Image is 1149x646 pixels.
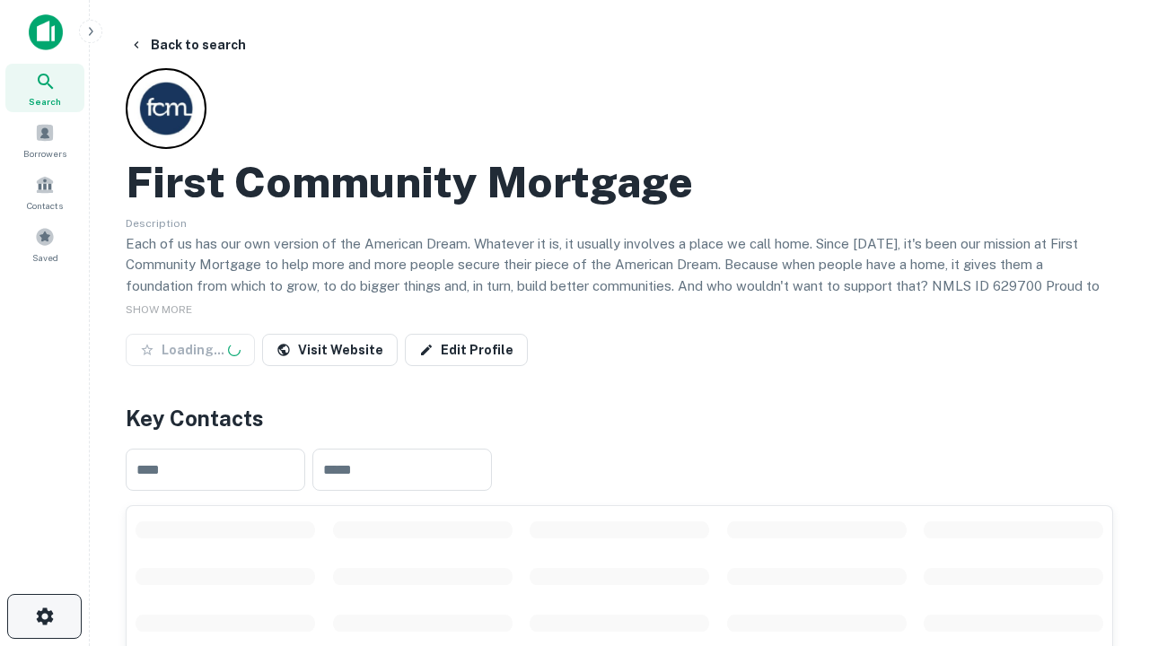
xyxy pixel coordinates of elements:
span: Description [126,217,187,230]
img: capitalize-icon.png [29,14,63,50]
span: Saved [32,250,58,265]
span: Borrowers [23,146,66,161]
button: Back to search [122,29,253,61]
a: Search [5,64,84,112]
iframe: Chat Widget [1059,445,1149,531]
a: Contacts [5,168,84,216]
span: Search [29,94,61,109]
a: Visit Website [262,334,398,366]
p: Each of us has our own version of the American Dream. Whatever it is, it usually involves a place... [126,233,1113,318]
span: SHOW MORE [126,303,192,316]
a: Saved [5,220,84,268]
h4: Key Contacts [126,402,1113,434]
a: Borrowers [5,116,84,164]
h2: First Community Mortgage [126,156,693,208]
a: Edit Profile [405,334,528,366]
span: Contacts [27,198,63,213]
